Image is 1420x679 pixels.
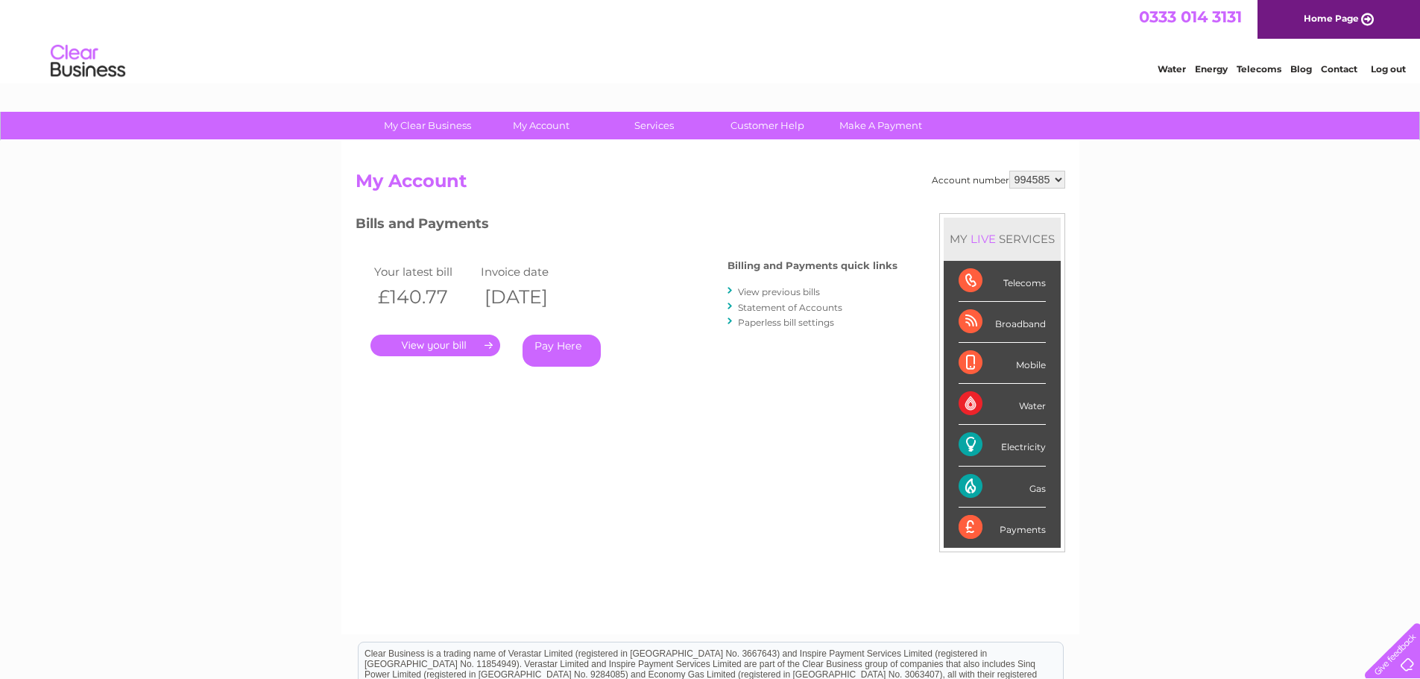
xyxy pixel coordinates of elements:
[738,302,842,313] a: Statement of Accounts
[738,286,820,297] a: View previous bills
[1158,63,1186,75] a: Water
[959,261,1046,302] div: Telecoms
[356,213,897,239] h3: Bills and Payments
[356,171,1065,199] h2: My Account
[359,8,1063,72] div: Clear Business is a trading name of Verastar Limited (registered in [GEOGRAPHIC_DATA] No. 3667643...
[959,508,1046,548] div: Payments
[50,39,126,84] img: logo.png
[738,317,834,328] a: Paperless bill settings
[1237,63,1281,75] a: Telecoms
[1139,7,1242,26] a: 0333 014 3131
[959,302,1046,343] div: Broadband
[959,384,1046,425] div: Water
[1321,63,1357,75] a: Contact
[593,112,716,139] a: Services
[370,335,500,356] a: .
[479,112,602,139] a: My Account
[477,282,584,312] th: [DATE]
[728,260,897,271] h4: Billing and Payments quick links
[1290,63,1312,75] a: Blog
[366,112,489,139] a: My Clear Business
[370,262,478,282] td: Your latest bill
[1371,63,1406,75] a: Log out
[706,112,829,139] a: Customer Help
[959,467,1046,508] div: Gas
[968,232,999,246] div: LIVE
[959,343,1046,384] div: Mobile
[370,282,478,312] th: £140.77
[932,171,1065,189] div: Account number
[523,335,601,367] a: Pay Here
[819,112,942,139] a: Make A Payment
[1195,63,1228,75] a: Energy
[477,262,584,282] td: Invoice date
[944,218,1061,260] div: MY SERVICES
[959,425,1046,466] div: Electricity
